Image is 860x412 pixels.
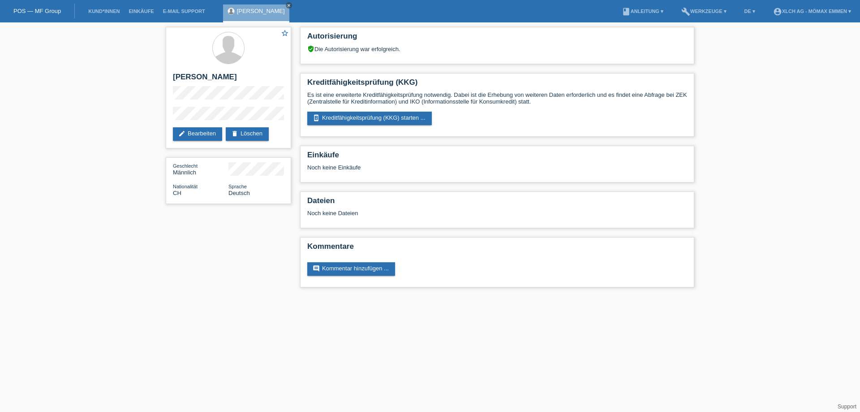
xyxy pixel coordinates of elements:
[228,190,250,196] span: Deutsch
[159,9,210,14] a: E-Mail Support
[307,164,687,178] div: Noch keine Einkäufe
[677,9,731,14] a: buildWerkzeuge ▾
[307,45,314,52] i: verified_user
[307,45,687,52] div: Die Autorisierung war erfolgreich.
[173,162,228,176] div: Männlich
[84,9,124,14] a: Kund*innen
[307,242,687,256] h2: Kommentare
[281,29,289,39] a: star_border
[173,73,284,86] h2: [PERSON_NAME]
[286,2,292,9] a: close
[769,9,856,14] a: account_circleXLCH AG - Mömax Emmen ▾
[307,210,581,217] div: Noch keine Dateien
[228,184,247,189] span: Sprache
[173,127,222,141] a: editBearbeiten
[307,112,432,125] a: perm_device_informationKreditfähigkeitsprüfung (KKG) starten ...
[313,114,320,121] i: perm_device_information
[173,184,198,189] span: Nationalität
[173,163,198,169] span: Geschlecht
[287,3,291,8] i: close
[307,151,687,164] h2: Einkäufe
[231,130,238,137] i: delete
[173,190,181,196] span: Schweiz
[622,7,631,16] i: book
[313,265,320,272] i: comment
[226,127,269,141] a: deleteLöschen
[281,29,289,37] i: star_border
[740,9,760,14] a: DE ▾
[124,9,158,14] a: Einkäufe
[773,7,782,16] i: account_circle
[237,8,285,14] a: [PERSON_NAME]
[307,91,687,105] p: Es ist eine erweiterte Kreditfähigkeitsprüfung notwendig. Dabei ist die Erhebung von weiteren Dat...
[617,9,668,14] a: bookAnleitung ▾
[838,403,856,410] a: Support
[307,262,395,276] a: commentKommentar hinzufügen ...
[178,130,185,137] i: edit
[13,8,61,14] a: POS — MF Group
[307,196,687,210] h2: Dateien
[681,7,690,16] i: build
[307,78,687,91] h2: Kreditfähigkeitsprüfung (KKG)
[307,32,687,45] h2: Autorisierung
